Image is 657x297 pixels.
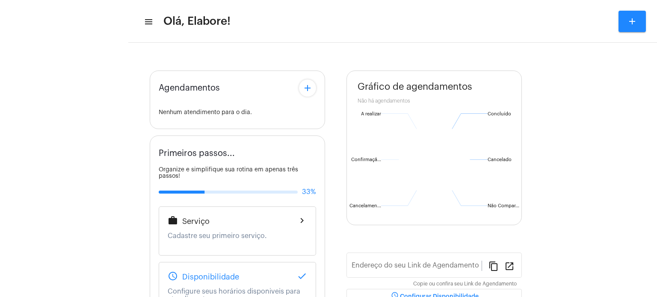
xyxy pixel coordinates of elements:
span: Agendamentos [159,83,220,93]
text: Cancelamen... [349,203,381,208]
text: Cancelado [488,157,512,162]
div: Nenhum atendimento para o dia. [159,109,316,116]
span: Olá, Elabore! [163,15,231,28]
text: Confirmaçã... [351,157,381,162]
mat-icon: add [302,83,313,93]
text: Não Compar... [488,203,519,208]
mat-hint: Copie ou confira seu Link de Agendamento [413,281,517,287]
mat-icon: open_in_new [504,261,515,271]
span: Serviço [182,217,210,226]
span: Primeiros passos... [159,149,235,158]
mat-icon: content_copy [488,261,499,271]
mat-icon: add [627,16,637,26]
mat-icon: work [168,215,178,226]
p: Cadastre seu primeiro serviço. [168,232,307,240]
span: Disponibilidade [182,273,239,281]
span: Gráfico de agendamentos [358,82,472,92]
text: Concluído [488,112,511,116]
mat-icon: schedule [168,271,178,281]
input: Link [352,263,482,271]
mat-icon: done [297,271,307,281]
mat-icon: chevron_right [297,215,307,226]
text: A realizar [361,112,381,116]
span: Organize e simplifique sua rotina em apenas três passos! [159,167,298,179]
span: 33% [302,188,316,196]
mat-icon: sidenav icon [144,17,152,27]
